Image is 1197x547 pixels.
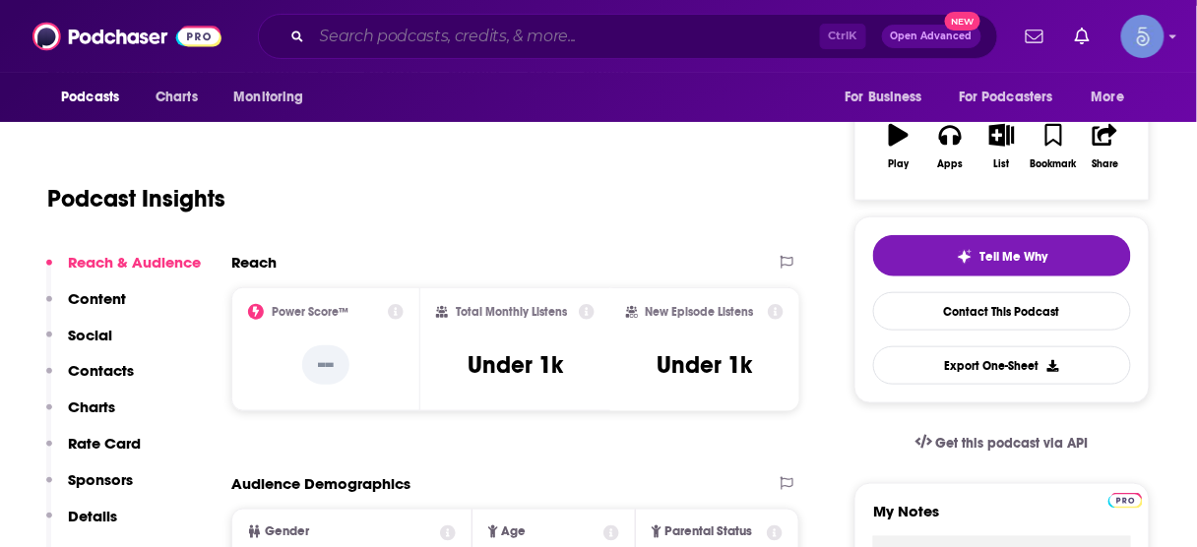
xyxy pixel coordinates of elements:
p: Details [68,507,117,525]
span: For Podcasters [959,84,1053,111]
label: My Notes [873,502,1131,536]
a: Pro website [1108,490,1143,509]
div: Play [889,158,910,170]
button: Charts [46,397,115,434]
h1: Podcast Insights [47,184,225,213]
h3: Under 1k [468,350,563,380]
span: For Business [845,84,922,111]
a: Show notifications dropdown [1018,20,1051,53]
img: User Profile [1121,15,1165,58]
h2: Total Monthly Listens [456,305,567,319]
span: Podcasts [61,84,119,111]
button: Details [46,507,117,543]
h3: Under 1k [657,350,752,380]
p: Contacts [68,361,134,380]
button: Rate Card [46,434,141,470]
button: Social [46,326,112,362]
img: tell me why sparkle [957,249,973,265]
h2: Audience Demographics [231,474,410,493]
span: More [1092,84,1125,111]
button: List [976,111,1028,182]
a: Contact This Podcast [873,292,1131,331]
p: Reach & Audience [68,253,201,272]
button: Play [873,111,924,182]
button: Bookmark [1028,111,1079,182]
input: Search podcasts, credits, & more... [312,21,820,52]
button: Content [46,289,126,326]
button: Export One-Sheet [873,346,1131,385]
span: Monitoring [233,84,303,111]
div: Share [1092,158,1118,170]
p: Rate Card [68,434,141,453]
span: New [945,12,980,30]
a: Charts [143,79,210,116]
button: Reach & Audience [46,253,201,289]
span: Get this podcast via API [936,435,1089,452]
button: Contacts [46,361,134,397]
button: Share [1080,111,1131,182]
button: open menu [946,79,1082,116]
span: Logged in as Spiral5-G1 [1121,15,1165,58]
span: Open Advanced [891,31,973,41]
h2: Power Score™ [272,305,348,319]
p: Social [68,326,112,344]
h2: New Episode Listens [646,305,754,319]
div: Search podcasts, credits, & more... [258,14,998,59]
span: Parental Status [665,525,753,538]
a: Get this podcast via API [900,419,1104,467]
span: Charts [156,84,198,111]
button: Show profile menu [1121,15,1165,58]
span: Ctrl K [820,24,866,49]
button: tell me why sparkleTell Me Why [873,235,1131,276]
span: Age [502,525,527,538]
img: Podchaser - Follow, Share and Rate Podcasts [32,18,221,55]
button: open menu [1078,79,1150,116]
img: Podchaser Pro [1108,493,1143,509]
button: open menu [831,79,947,116]
p: Charts [68,397,115,416]
button: open menu [47,79,145,116]
p: -- [302,345,349,385]
div: List [994,158,1010,170]
p: Content [68,289,126,308]
h2: Reach [231,253,277,272]
button: Open AdvancedNew [882,25,981,48]
span: Tell Me Why [980,249,1048,265]
div: Bookmark [1031,158,1077,170]
a: Show notifications dropdown [1067,20,1098,53]
button: Apps [924,111,976,182]
div: Apps [938,158,964,170]
p: Sponsors [68,470,133,489]
button: open menu [220,79,329,116]
button: Sponsors [46,470,133,507]
span: Gender [265,525,309,538]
